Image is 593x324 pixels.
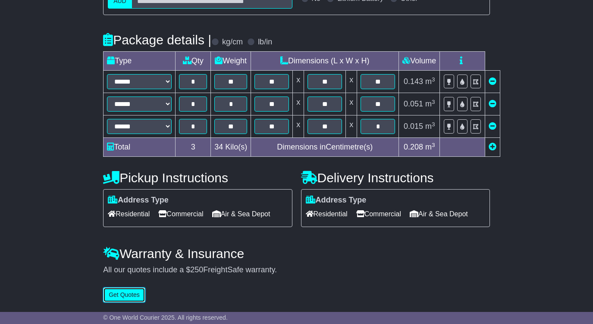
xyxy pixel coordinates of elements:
[158,207,203,221] span: Commercial
[425,122,435,131] span: m
[251,138,399,157] td: Dimensions in Centimetre(s)
[103,246,490,261] h4: Warranty & Insurance
[103,287,145,302] button: Get Quotes
[404,100,423,108] span: 0.051
[432,99,435,105] sup: 3
[176,52,211,71] td: Qty
[190,265,203,274] span: 250
[108,196,169,205] label: Address Type
[293,71,304,93] td: x
[211,138,251,157] td: Kilo(s)
[489,77,496,86] a: Remove this item
[251,52,399,71] td: Dimensions (L x W x H)
[214,143,223,151] span: 34
[211,52,251,71] td: Weight
[346,93,357,115] td: x
[404,77,423,86] span: 0.143
[108,207,150,221] span: Residential
[103,171,292,185] h4: Pickup Instructions
[432,76,435,83] sup: 3
[258,37,272,47] label: lb/in
[425,143,435,151] span: m
[346,71,357,93] td: x
[103,265,490,275] div: All our quotes include a $ FreightSafe warranty.
[103,33,211,47] h4: Package details |
[104,52,176,71] td: Type
[404,143,423,151] span: 0.208
[301,171,490,185] h4: Delivery Instructions
[356,207,401,221] span: Commercial
[306,207,348,221] span: Residential
[399,52,440,71] td: Volume
[432,142,435,148] sup: 3
[212,207,270,221] span: Air & Sea Depot
[489,122,496,131] a: Remove this item
[346,115,357,138] td: x
[425,77,435,86] span: m
[176,138,211,157] td: 3
[489,143,496,151] a: Add new item
[425,100,435,108] span: m
[410,207,468,221] span: Air & Sea Depot
[104,138,176,157] td: Total
[489,100,496,108] a: Remove this item
[432,121,435,128] sup: 3
[103,314,228,321] span: © One World Courier 2025. All rights reserved.
[222,37,243,47] label: kg/cm
[293,115,304,138] td: x
[293,93,304,115] td: x
[306,196,367,205] label: Address Type
[404,122,423,131] span: 0.015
